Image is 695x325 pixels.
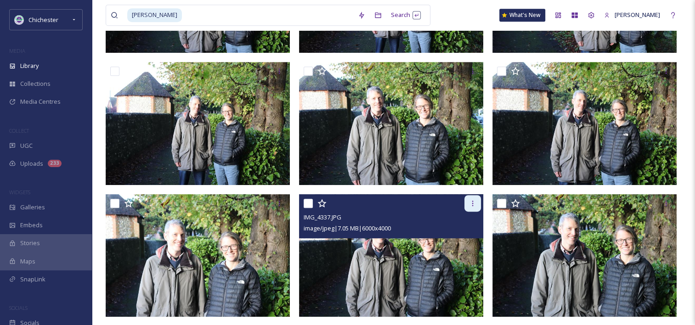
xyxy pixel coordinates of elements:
span: Maps [20,257,35,266]
span: Galleries [20,203,45,212]
span: Embeds [20,221,43,230]
span: COLLECT [9,127,29,134]
span: Media Centres [20,97,61,106]
a: What's New [499,9,545,22]
img: IMG_4335.JPG [492,62,677,185]
span: SOCIALS [9,304,28,311]
img: IMG_4338.JPG [106,194,290,317]
img: IMG_4336.JPG [299,62,483,185]
span: Library [20,62,39,70]
span: WIDGETS [9,189,30,196]
div: 233 [48,160,62,167]
a: [PERSON_NAME] [599,6,665,24]
span: Chichester [28,16,58,24]
img: IMG_4334.JPG [106,62,290,185]
img: IMG_4339.JPG [492,194,677,317]
span: Collections [20,79,51,88]
span: image/jpeg | 7.05 MB | 6000 x 4000 [304,224,391,232]
span: IMG_4337.JPG [304,213,341,221]
span: Uploads [20,159,43,168]
img: IMG_4337.JPG [299,194,483,317]
span: [PERSON_NAME] [127,8,182,22]
div: Search [386,6,425,24]
span: SnapLink [20,275,45,284]
span: [PERSON_NAME] [615,11,660,19]
span: MEDIA [9,47,25,54]
span: UGC [20,141,33,150]
span: Stories [20,239,40,247]
img: Logo_of_Chichester_District_Council.png [15,15,24,24]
